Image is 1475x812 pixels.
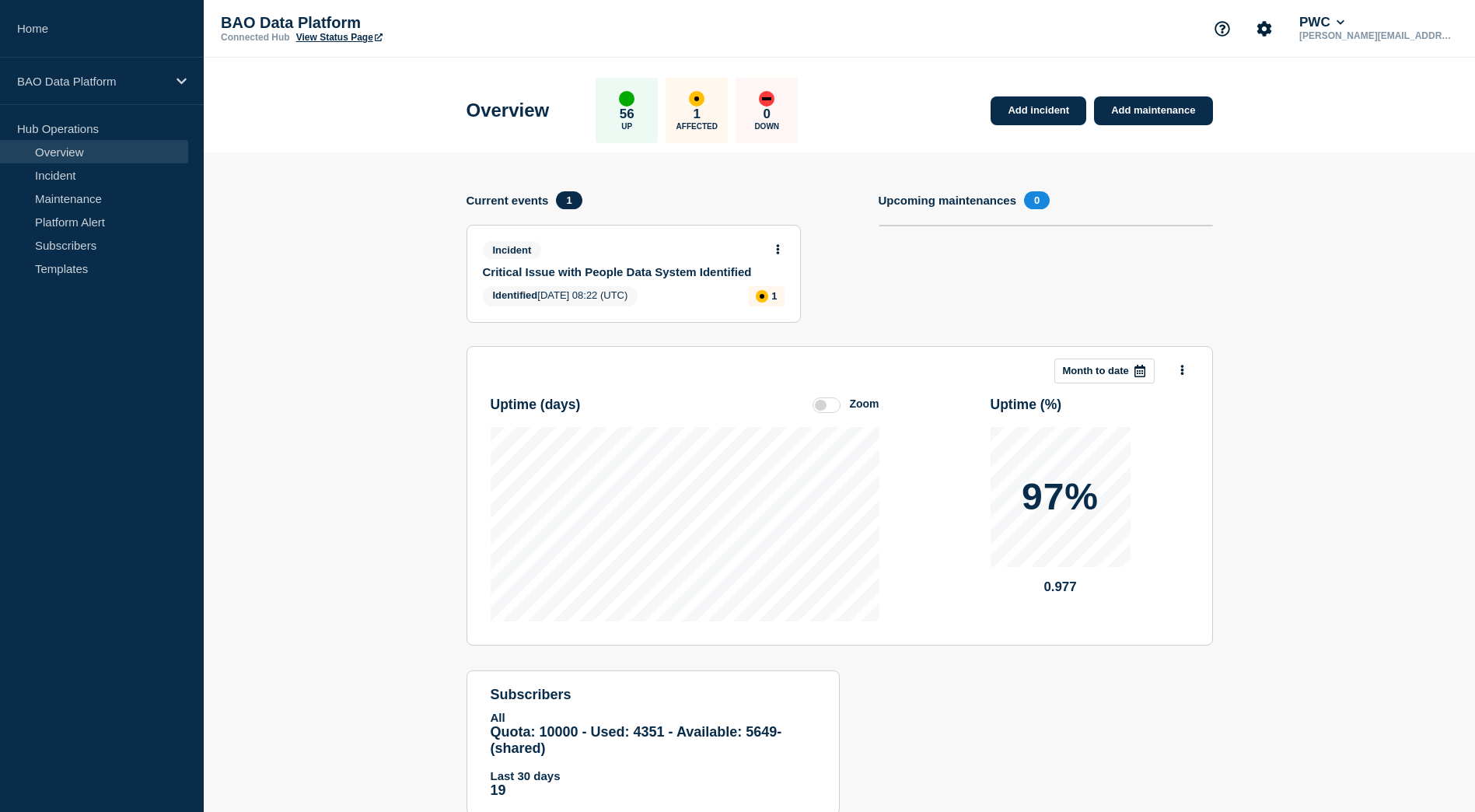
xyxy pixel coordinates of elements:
span: 0 [1024,191,1050,209]
p: Month to date [1063,365,1129,376]
button: PWC [1296,15,1347,30]
p: BAO Data Platform [17,75,166,88]
a: View Status Page [296,32,383,43]
h3: Uptime ( % ) [991,397,1062,413]
p: Connected Hub [221,32,290,43]
div: affected [756,290,768,303]
p: 0.977 [991,579,1131,595]
p: 56 [620,107,634,122]
div: down [759,91,774,107]
span: [DATE] 08:22 (UTC) [483,286,638,306]
p: 1 [694,107,701,122]
span: Quota: 10000 - Used: 4351 - Available: 5649 - (shared) [491,724,782,756]
h4: Current events [467,194,549,207]
p: [PERSON_NAME][EMAIL_ADDRESS][PERSON_NAME][DOMAIN_NAME] [1296,30,1458,41]
a: Critical Issue with People Data System Identified [483,265,764,278]
p: Down [754,122,779,131]
div: Zoom [849,397,879,410]
p: 1 [771,290,777,302]
p: 0 [764,107,771,122]
div: affected [689,91,704,107]
p: 97% [1022,478,1099,516]
a: Add maintenance [1094,96,1212,125]
p: Last 30 days [491,769,816,782]
h1: Overview [467,100,550,121]
h4: subscribers [491,687,816,703]
button: Support [1206,12,1239,45]
span: Incident [483,241,542,259]
div: up [619,91,634,107]
a: Add incident [991,96,1086,125]
p: All [491,711,816,724]
p: Up [621,122,632,131]
h4: Upcoming maintenances [879,194,1017,207]
h3: Uptime ( days ) [491,397,581,413]
p: 19 [491,782,816,799]
button: Account settings [1248,12,1281,45]
span: Identified [493,289,538,301]
button: Month to date [1054,359,1155,383]
p: BAO Data Platform [221,14,532,32]
p: Affected [676,122,718,131]
span: 1 [556,191,582,209]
